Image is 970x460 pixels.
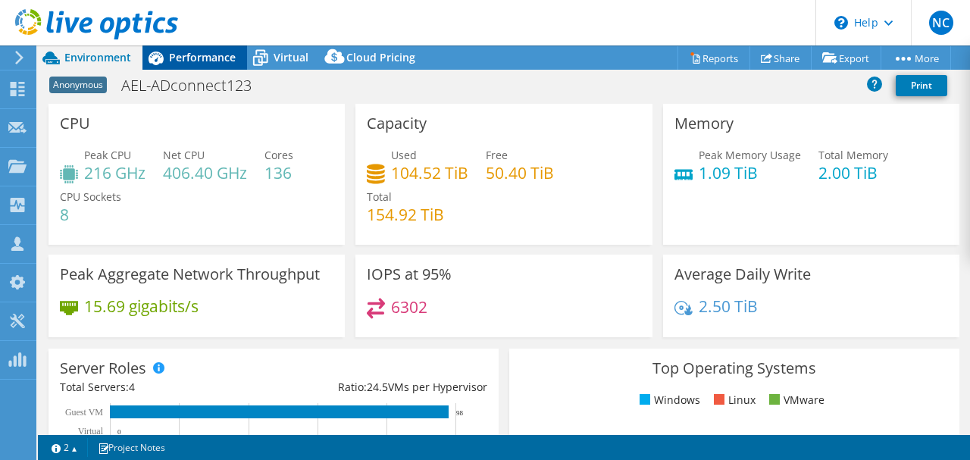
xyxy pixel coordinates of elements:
h4: 2.50 TiB [699,298,758,314]
h4: 406.40 GHz [163,164,247,181]
a: Project Notes [87,438,176,457]
span: Peak Memory Usage [699,148,801,162]
span: Environment [64,50,131,64]
text: Guest VM [65,407,103,418]
h3: Average Daily Write [674,266,811,283]
span: Virtual [274,50,308,64]
span: Total Memory [818,148,888,162]
span: Total [367,189,392,204]
span: Performance [169,50,236,64]
h3: IOPS at 95% [367,266,452,283]
div: Total Servers: [60,379,274,396]
text: 0 [117,428,121,436]
h4: 104.52 TiB [391,164,468,181]
h4: 154.92 TiB [367,206,444,223]
span: Anonymous [49,77,107,93]
h3: Peak Aggregate Network Throughput [60,266,320,283]
h4: 216 GHz [84,164,145,181]
div: Ratio: VMs per Hypervisor [274,379,487,396]
span: NC [929,11,953,35]
h4: 8 [60,206,121,223]
a: Export [811,46,881,70]
span: Free [486,148,508,162]
h4: 1.09 TiB [699,164,801,181]
a: More [881,46,951,70]
span: 4 [129,380,135,394]
a: Print [896,75,947,96]
li: VMware [765,392,824,408]
span: Peak CPU [84,148,131,162]
h3: Top Operating Systems [521,360,948,377]
a: 2 [41,438,88,457]
a: Share [749,46,812,70]
h1: AEL-ADconnect123 [114,77,275,94]
span: Cloud Pricing [346,50,415,64]
h3: Memory [674,115,734,132]
span: Cores [264,148,293,162]
li: Linux [710,392,756,408]
h3: CPU [60,115,90,132]
h3: Server Roles [60,360,146,377]
h3: Capacity [367,115,427,132]
span: Net CPU [163,148,205,162]
text: 98 [456,409,464,417]
a: Reports [677,46,750,70]
h4: 136 [264,164,293,181]
h4: 6302 [391,299,427,315]
h4: 50.40 TiB [486,164,554,181]
h4: 2.00 TiB [818,164,888,181]
span: Used [391,148,417,162]
h4: 15.69 gigabits/s [84,298,199,314]
span: 24.5 [367,380,388,394]
li: Windows [636,392,700,408]
svg: \n [834,16,848,30]
text: Virtual [78,426,104,437]
span: CPU Sockets [60,189,121,204]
